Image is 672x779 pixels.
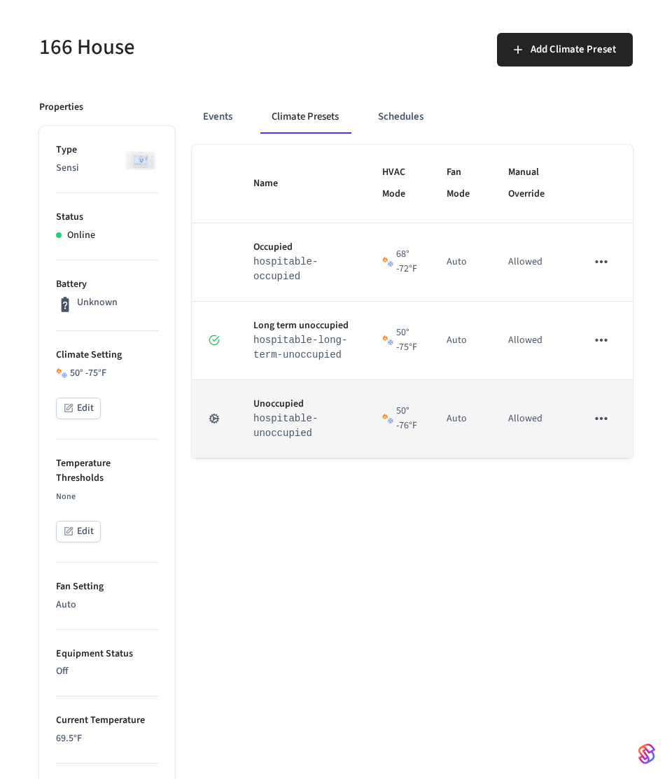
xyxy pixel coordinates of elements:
[382,247,413,276] div: 68 ° - 72 °F
[77,295,118,310] p: Unknown
[67,228,95,243] p: Online
[56,664,158,679] p: Off
[382,404,413,433] div: 50 ° - 76 °F
[497,33,633,66] button: Add Climate Preset
[382,256,393,267] img: Heat Cool
[56,277,158,292] p: Battery
[638,743,655,765] img: SeamLogoGradient.69752ec5.svg
[253,240,349,255] p: Occupied
[367,100,435,134] button: Schedules
[56,713,158,728] p: Current Temperature
[382,413,393,424] img: Heat Cool
[56,647,158,661] p: Equipment Status
[56,491,76,503] span: None
[56,348,158,363] p: Climate Setting
[260,100,350,134] button: Climate Presets
[382,335,393,346] img: Heat Cool
[56,366,158,381] div: 50 ° - 75 °F
[123,143,158,178] img: Sensi Smart Thermostat (White)
[56,367,67,379] img: Heat Cool
[192,100,244,134] button: Events
[56,521,101,542] button: Edit
[56,598,158,612] p: Auto
[430,302,491,380] td: Auto
[491,380,570,458] td: Allowed
[430,223,491,302] td: Auto
[430,145,491,223] th: Fan Mode
[253,318,349,333] p: Long term unoccupied
[56,456,158,486] p: Temperature Thresholds
[365,145,430,223] th: HVAC Mode
[253,413,318,439] code: hospitable-unoccupied
[382,325,413,355] div: 50 ° - 75 °F
[253,397,349,412] p: Unoccupied
[430,380,491,458] td: Auto
[39,100,83,115] p: Properties
[192,145,633,458] table: sticky table
[491,145,570,223] th: Manual Override
[253,335,347,360] code: hospitable-long-term-unoccupied
[56,210,158,225] p: Status
[491,302,570,380] td: Allowed
[56,143,158,157] p: Type
[56,580,158,594] p: Fan Setting
[253,256,318,282] code: hospitable-occupied
[56,398,101,419] button: Edit
[491,223,570,302] td: Allowed
[56,731,158,746] p: 69.5°F
[531,41,616,59] span: Add Climate Preset
[237,145,365,223] th: Name
[39,33,328,62] h5: 166 House
[56,161,158,176] p: Sensi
